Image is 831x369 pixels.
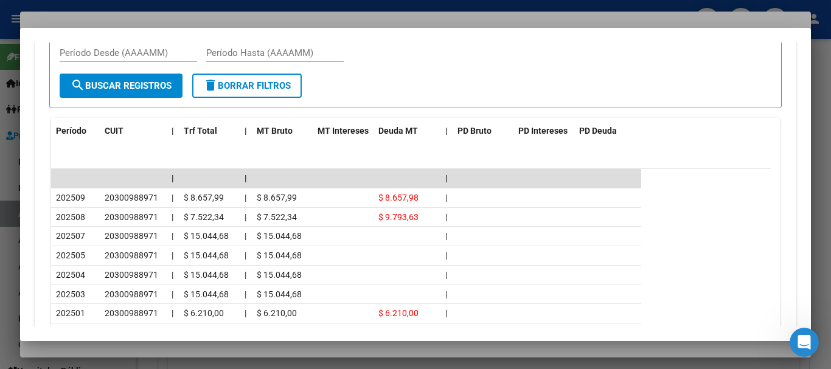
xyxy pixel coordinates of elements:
span: Período [56,126,86,136]
span: PD Intereses [518,126,568,136]
span: | [245,289,246,299]
span: | [445,270,447,280]
span: 20300988971 [105,231,158,241]
span: | [445,173,448,183]
span: 202501 [56,308,85,318]
span: MT Bruto [257,126,293,136]
datatable-header-cell: | [240,118,252,144]
datatable-header-cell: | [440,118,453,144]
span: 20300988971 [105,250,158,260]
span: $ 8.657,98 [378,193,419,202]
span: 202505 [56,250,85,260]
span: Buscar Registros [71,80,172,91]
span: 202503 [56,289,85,299]
span: 20300988971 [105,212,158,222]
span: MT Intereses [318,126,369,136]
span: $ 15.044,68 [184,250,229,260]
span: | [445,308,447,318]
span: 202507 [56,231,85,241]
datatable-header-cell: Período [51,118,100,144]
span: CUIT [105,126,123,136]
span: $ 15.044,68 [184,231,229,241]
span: 202509 [56,193,85,202]
span: $ 15.044,68 [184,289,229,299]
span: | [245,231,246,241]
span: | [172,250,173,260]
span: PD Bruto [457,126,492,136]
button: Borrar Filtros [192,74,302,98]
mat-icon: delete [203,78,218,92]
span: | [245,270,246,280]
span: | [445,126,448,136]
span: $ 15.044,68 [184,270,229,280]
span: | [172,289,173,299]
span: Borrar Filtros [203,80,291,91]
span: $ 15.044,68 [257,231,302,241]
span: $ 15.044,68 [257,289,302,299]
span: $ 8.657,99 [257,193,297,202]
span: | [245,193,246,202]
span: $ 6.210,00 [257,308,297,318]
span: | [445,231,447,241]
span: $ 6.210,00 [378,308,419,318]
datatable-header-cell: MT Bruto [252,118,313,144]
span: $ 7.522,34 [257,212,297,222]
span: | [172,270,173,280]
span: | [172,126,174,136]
span: Deuda MT [378,126,418,136]
span: | [245,250,246,260]
button: Buscar Registros [60,74,183,98]
datatable-header-cell: PD Intereses [513,118,574,144]
span: | [445,212,447,222]
span: | [172,193,173,202]
datatable-header-cell: PD Deuda [574,118,641,144]
span: | [445,289,447,299]
datatable-header-cell: MT Intereses [313,118,374,144]
mat-icon: search [71,78,85,92]
span: | [245,173,247,183]
span: | [172,231,173,241]
span: $ 15.044,68 [257,270,302,280]
datatable-header-cell: Deuda MT [374,118,440,144]
datatable-header-cell: | [167,118,179,144]
span: | [245,126,247,136]
span: 202504 [56,270,85,280]
span: | [445,250,447,260]
span: 20300988971 [105,193,158,202]
span: | [172,212,173,222]
span: | [172,173,174,183]
datatable-header-cell: Trf Total [179,118,240,144]
iframe: Intercom live chat [790,328,819,357]
span: 202508 [56,212,85,222]
datatable-header-cell: CUIT [100,118,167,144]
span: 20300988971 [105,270,158,280]
span: $ 9.793,63 [378,212,419,222]
span: PD Deuda [579,126,617,136]
span: $ 7.522,34 [184,212,224,222]
span: $ 8.657,99 [184,193,224,202]
span: | [245,212,246,222]
span: 20300988971 [105,289,158,299]
span: $ 15.044,68 [257,250,302,260]
span: Trf Total [184,126,217,136]
span: $ 6.210,00 [184,308,224,318]
span: | [445,193,447,202]
span: 20300988971 [105,308,158,318]
datatable-header-cell: PD Bruto [453,118,513,144]
span: | [172,308,173,318]
span: | [245,308,246,318]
